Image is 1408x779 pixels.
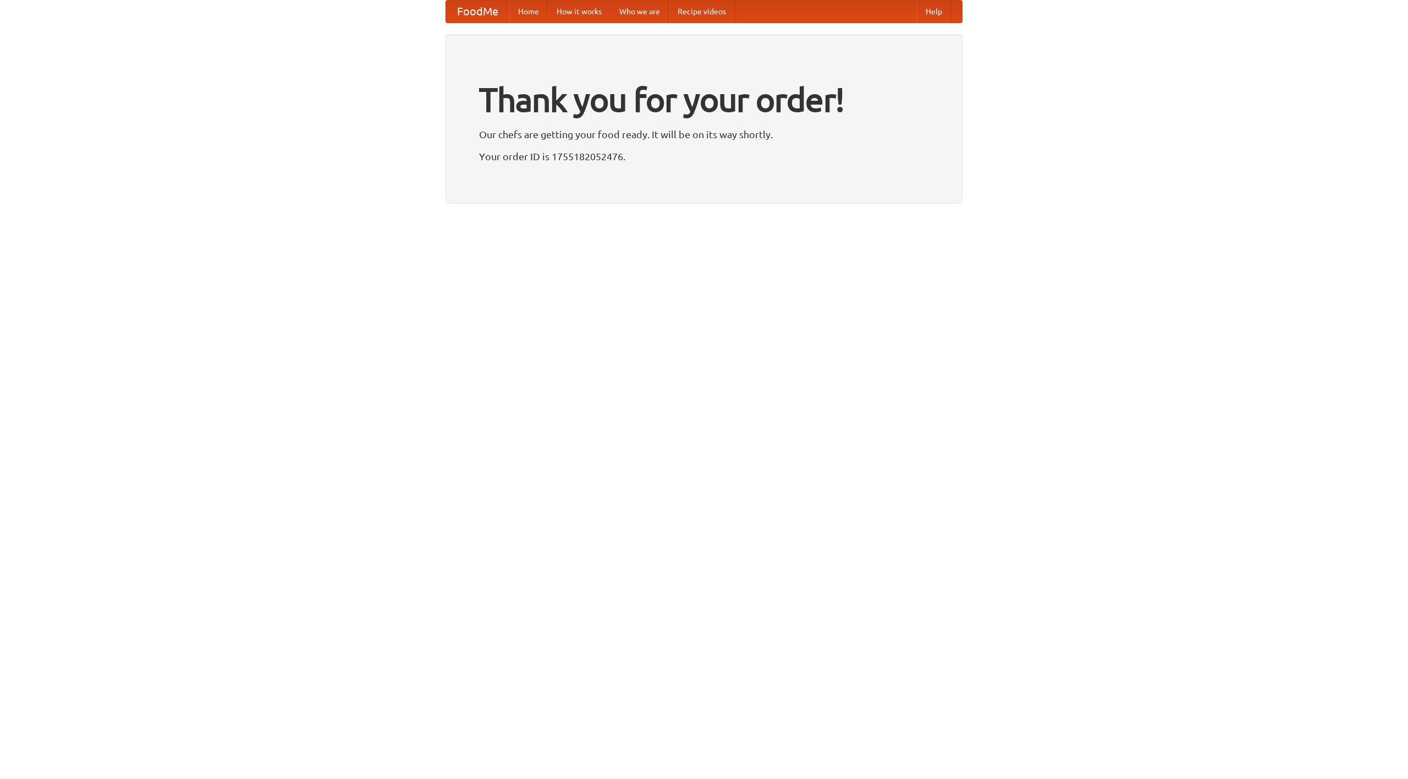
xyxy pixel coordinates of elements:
p: Our chefs are getting your food ready. It will be on its way shortly. [479,126,929,143]
a: Help [917,1,951,23]
a: FoodMe [446,1,509,23]
p: Your order ID is 1755182052476. [479,148,929,165]
h1: Thank you for your order! [479,73,929,126]
a: Home [509,1,548,23]
a: Recipe videos [669,1,735,23]
a: Who we are [610,1,669,23]
a: How it works [548,1,610,23]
